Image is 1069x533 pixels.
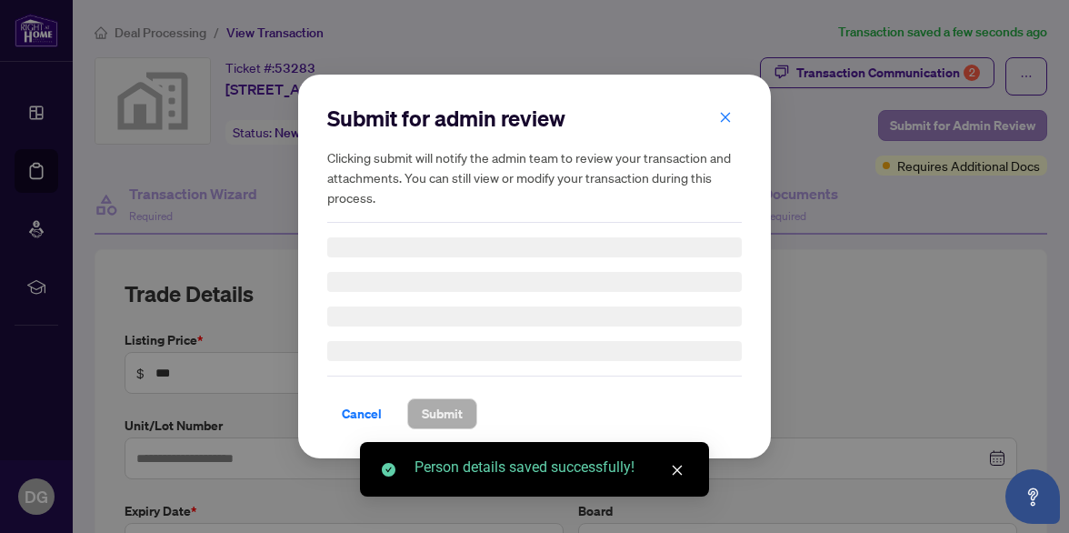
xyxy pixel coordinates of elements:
[342,399,382,428] span: Cancel
[415,457,687,478] div: Person details saved successfully!
[327,147,742,207] h5: Clicking submit will notify the admin team to review your transaction and attachments. You can st...
[327,398,396,429] button: Cancel
[327,104,742,133] h2: Submit for admin review
[719,111,732,124] span: close
[667,460,687,480] a: Close
[1005,469,1060,524] button: Open asap
[671,464,684,477] span: close
[382,463,395,477] span: check-circle
[407,398,477,429] button: Submit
